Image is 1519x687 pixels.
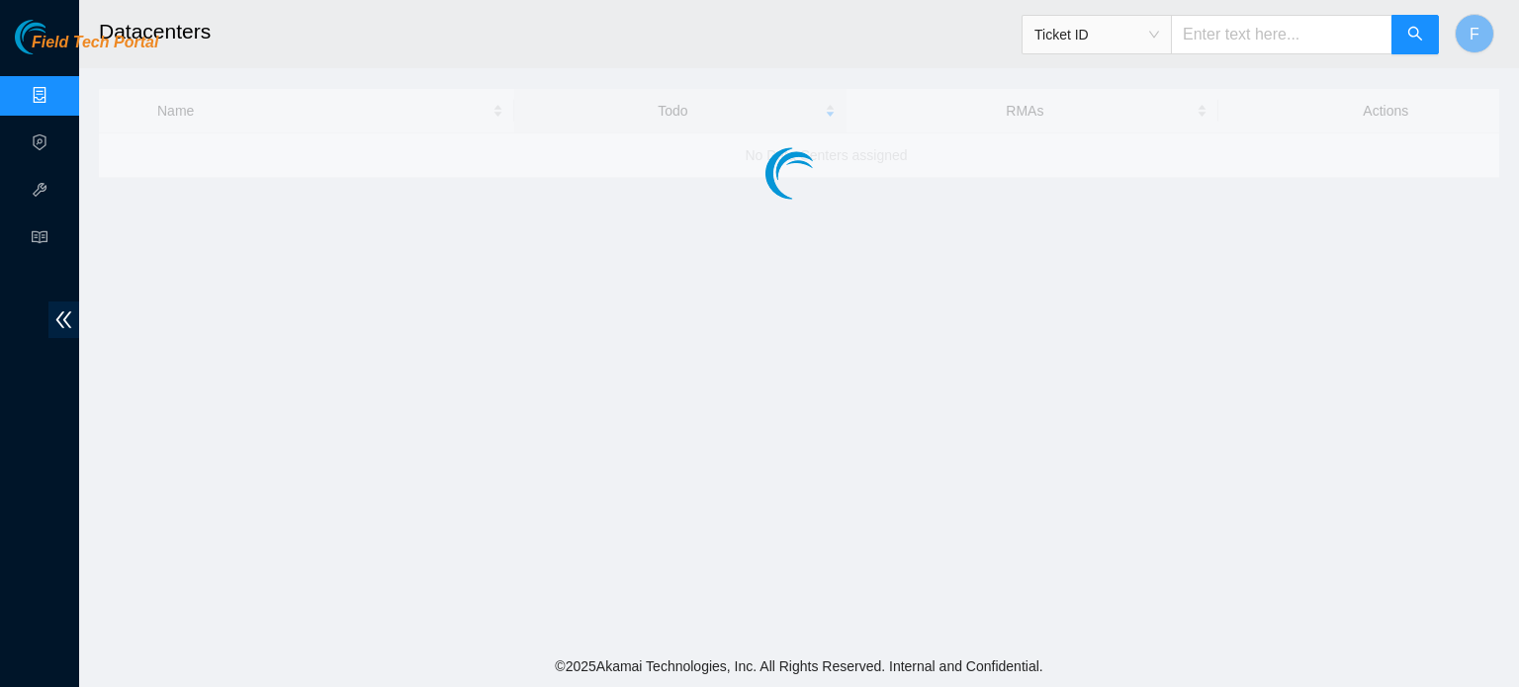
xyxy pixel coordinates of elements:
[1470,22,1479,46] span: F
[1034,20,1159,49] span: Ticket ID
[48,301,79,338] span: double-left
[1455,14,1494,53] button: F
[1171,15,1392,54] input: Enter text here...
[15,36,158,61] a: Akamai TechnologiesField Tech Portal
[32,220,47,260] span: read
[79,645,1519,687] footer: © 2025 Akamai Technologies, Inc. All Rights Reserved. Internal and Confidential.
[32,34,158,52] span: Field Tech Portal
[1407,26,1423,44] span: search
[1391,15,1439,54] button: search
[15,20,100,54] img: Akamai Technologies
